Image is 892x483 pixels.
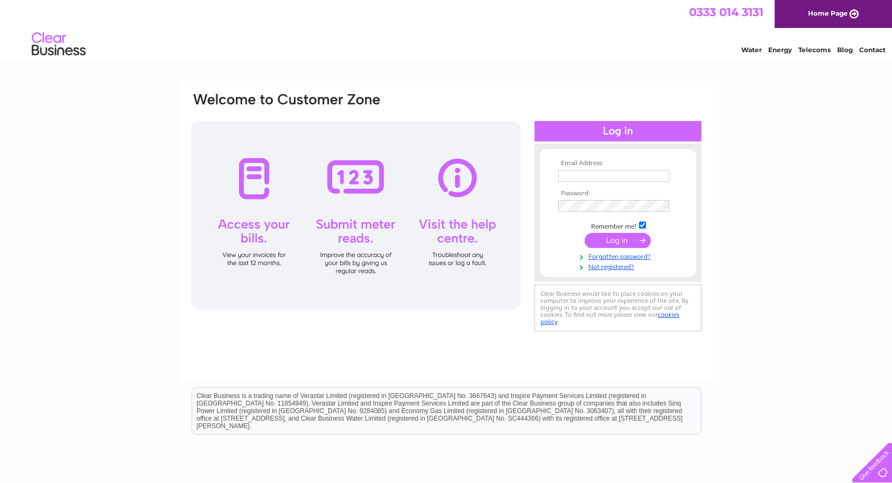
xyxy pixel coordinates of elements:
[31,28,86,61] img: logo.png
[556,190,680,197] th: Password:
[741,46,762,54] a: Water
[837,46,853,54] a: Blog
[192,6,701,52] div: Clear Business is a trading name of Verastar Limited (registered in [GEOGRAPHIC_DATA] No. 3667643...
[859,46,886,54] a: Contact
[585,233,651,248] input: Submit
[558,251,680,261] a: Forgotten password?
[798,46,831,54] a: Telecoms
[689,5,763,19] a: 0333 014 3131
[556,160,680,167] th: Email Address:
[540,311,679,325] a: cookies policy
[556,220,680,231] td: Remember me?
[768,46,792,54] a: Energy
[558,261,680,271] a: Not registered?
[535,285,701,331] div: Clear Business would like to place cookies on your computer to improve your experience of the sit...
